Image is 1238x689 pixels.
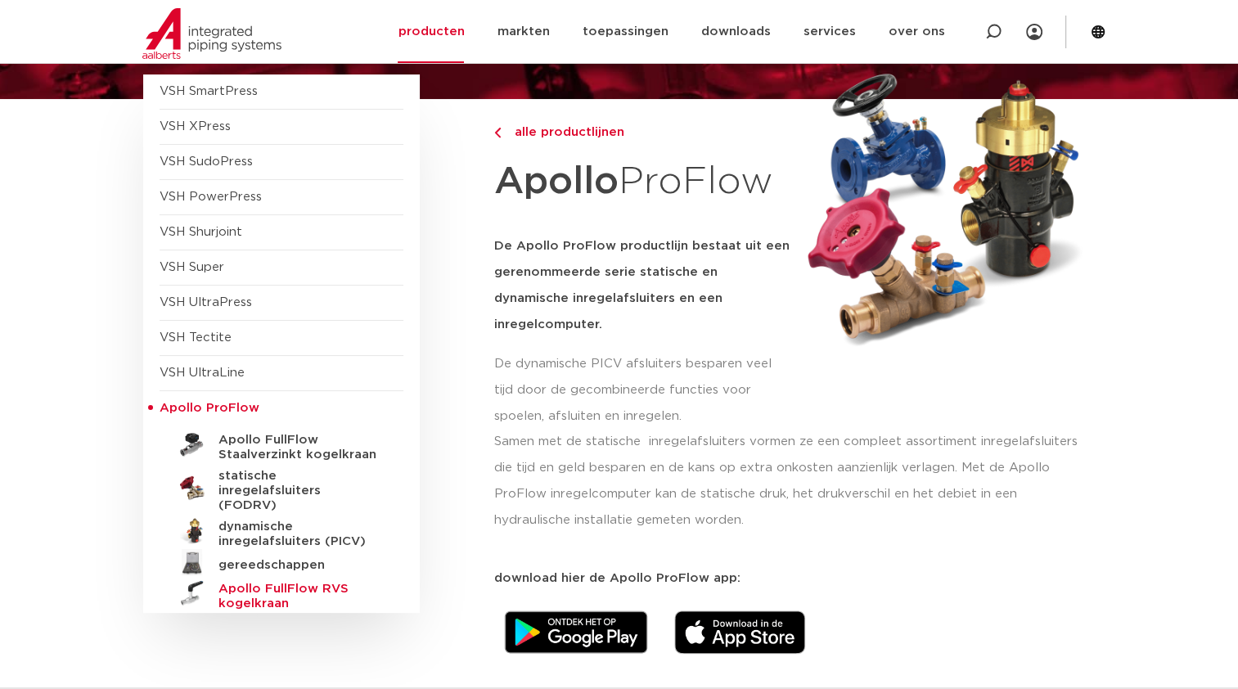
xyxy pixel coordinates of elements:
[218,558,380,573] h5: gereedschappen
[160,426,403,462] a: Apollo FullFlow Staalverzinkt kogelkraan
[494,429,1096,534] p: Samen met de statische inregelafsluiters vormen ze een compleet assortiment inregelafsluiters die...
[160,296,252,308] a: VSH UltraPress
[494,163,619,200] strong: Apollo
[218,582,380,611] h5: Apollo FullFlow RVS kogelkraan
[494,351,790,430] p: De dynamische PICV afsluiters besparen veel tijd door de gecombineerde functies voor spoelen, afs...
[160,513,403,549] a: dynamische inregelafsluiters (PICV)
[160,191,262,203] a: VSH PowerPress
[160,155,253,168] a: VSH SudoPress
[160,261,224,273] a: VSH Super
[160,575,403,611] a: Apollo FullFlow RVS kogelkraan
[494,128,501,138] img: chevron-right.svg
[494,572,1096,584] p: download hier de Apollo ProFlow app:
[160,85,258,97] a: VSH SmartPress
[505,126,624,138] span: alle productlijnen
[160,549,403,575] a: gereedschappen
[494,151,790,214] h1: ProFlow
[218,469,380,513] h5: statische inregelafsluiters (FODRV)
[218,520,380,549] h5: dynamische inregelafsluiters (PICV)
[160,402,259,414] span: Apollo ProFlow
[494,233,790,338] h5: De Apollo ProFlow productlijn bestaat uit een gerenommeerde serie statische en dynamische inregel...
[494,123,790,142] a: alle productlijnen
[160,120,231,133] a: VSH XPress
[160,462,403,513] a: statische inregelafsluiters (FODRV)
[160,226,242,238] a: VSH Shurjoint
[160,331,232,344] a: VSH Tectite
[218,433,380,462] h5: Apollo FullFlow Staalverzinkt kogelkraan
[160,367,245,379] a: VSH UltraLine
